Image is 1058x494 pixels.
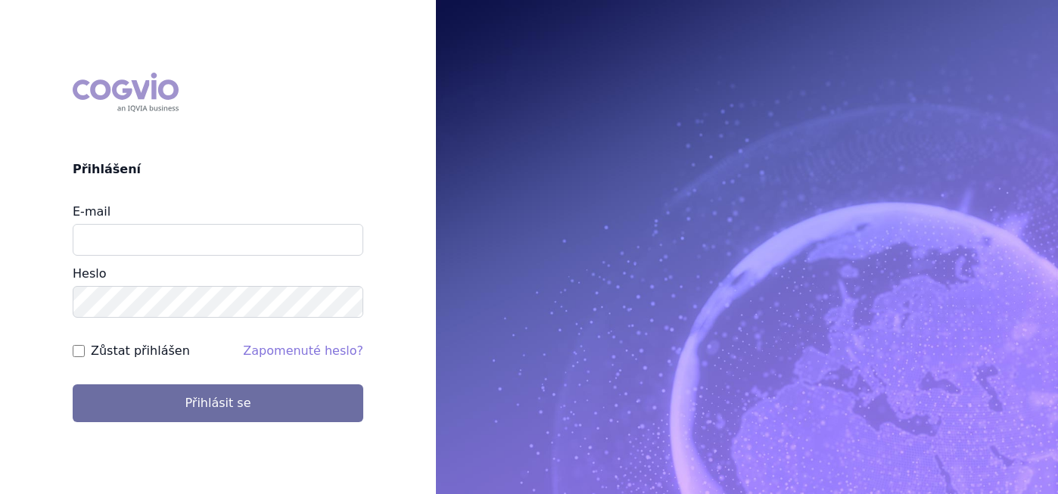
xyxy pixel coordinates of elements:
button: Přihlásit se [73,384,363,422]
h2: Přihlášení [73,160,363,179]
label: Heslo [73,266,106,281]
label: Zůstat přihlášen [91,342,190,360]
label: E-mail [73,204,110,219]
a: Zapomenuté heslo? [243,343,363,358]
div: COGVIO [73,73,179,112]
